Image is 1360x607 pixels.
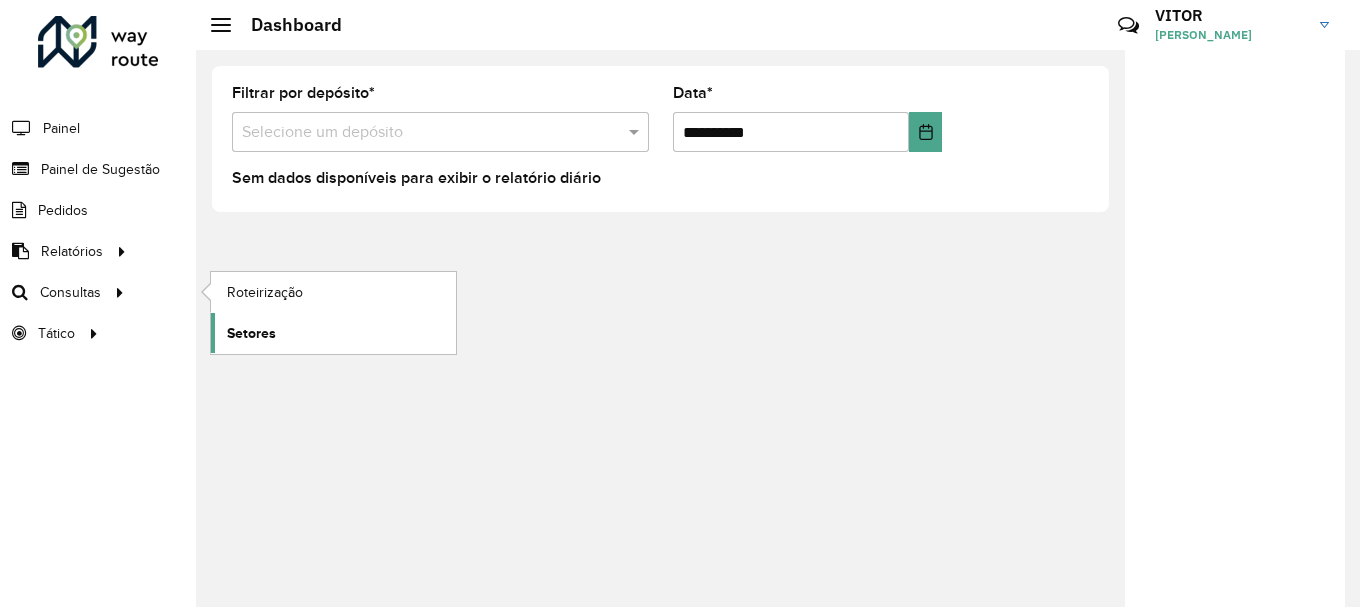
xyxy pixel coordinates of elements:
span: Pedidos [38,200,88,221]
label: Sem dados disponíveis para exibir o relatório diário [232,166,601,190]
span: Painel [43,118,80,139]
label: Data [673,81,713,105]
span: Tático [38,323,75,344]
h3: VITOR [1155,6,1305,25]
span: [PERSON_NAME] [1155,26,1305,44]
button: Choose Date [909,112,942,152]
span: Roteirização [227,282,303,303]
label: Filtrar por depósito [232,81,375,105]
span: Consultas [40,282,101,303]
span: Painel de Sugestão [41,159,160,180]
h2: Dashboard [231,14,342,36]
span: Setores [227,323,276,344]
span: Relatórios [41,241,103,262]
a: Contato Rápido [1107,4,1150,47]
a: Setores [211,313,456,353]
a: Roteirização [211,272,456,312]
